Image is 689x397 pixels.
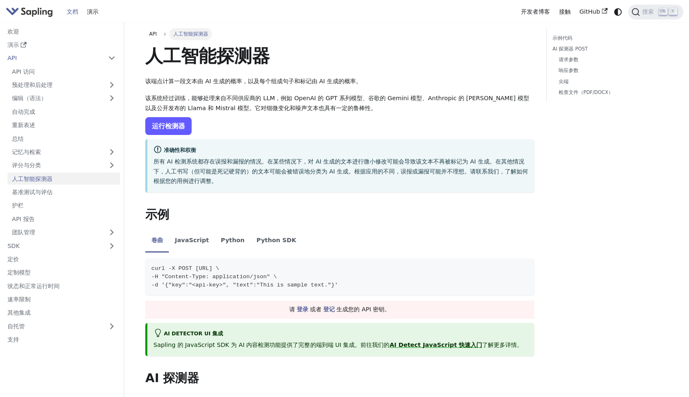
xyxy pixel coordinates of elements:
[579,8,600,15] font: GitHub
[12,149,41,155] font: 记忆与检索
[558,67,662,75] a: 响应参数
[221,237,245,243] font: Python
[554,5,575,18] a: 接触
[103,52,120,64] button: 折叠侧边栏类别“API”
[154,158,528,185] font: 所有 AI 检测系统都存在误报和漏报的情况。在某些情况下，对 AI 生成的文本进行微小修改可能会导致该文本不再被标记为 AI 生成。在其他情况下，人工书写（但可能是死记硬背的）的文本可能会被错误...
[7,226,120,238] a: 团队管理
[12,82,53,88] font: 预处理和后处理
[3,253,120,265] a: 定价
[145,28,161,40] a: API
[323,306,335,313] font: 登记
[482,342,523,348] font: 了解更多详情。
[7,269,31,276] font: 定制模型
[152,122,185,130] font: 运行检测器
[7,213,120,225] a: API 报告
[82,5,103,18] a: 演示
[558,56,662,64] a: 请求参数
[7,159,120,171] a: 评分与分类
[516,5,555,18] a: 开发者博客
[145,46,270,66] font: 人工智能探测器
[628,5,683,19] button: 搜索 (Ctrl+K)
[12,229,35,236] font: 团队管理
[7,296,31,303] font: 速率限制
[558,78,662,86] a: 尖端
[3,280,120,292] a: 状态和正常运行时间
[3,240,103,252] a: SDK
[575,5,612,18] a: GitHub
[103,240,120,252] button: 展开侧边栏类别“SDK”
[559,8,570,15] font: 接触
[12,176,53,182] font: 人工智能探测器
[87,8,98,15] font: 演示
[552,34,665,42] a: 示例代码
[7,119,120,131] a: 重新表述
[3,52,103,64] a: API
[151,274,277,280] span: -H "Content-Type: application/json" \
[7,41,19,48] font: 演示
[642,8,654,15] font: 搜索
[164,330,223,336] font: AI Detector UI 集成
[151,282,338,288] span: -d '{"key":"<api-key>", "text":"This is sample text."}'
[151,237,163,243] font: 卷曲
[521,8,550,15] font: 开发者博客
[7,256,19,262] font: 定价
[3,334,120,346] a: 支持
[175,237,209,243] font: JavaScript
[7,173,120,185] a: 人工智能探测器
[7,92,120,104] a: 编辑（语法）
[3,294,120,306] a: 速率限制
[12,162,41,168] font: 评分与分类
[6,6,53,18] img: Sapling.ai
[558,67,578,73] font: 响应参数
[669,8,677,15] kbd: K
[12,108,35,115] font: 自动完成
[7,309,31,316] font: 其他集成
[7,79,120,91] a: 预处理和后处理
[297,306,308,313] a: 登录
[12,216,35,222] font: API 报告
[336,306,390,313] font: 生成您的 API 密钥。
[145,78,361,84] font: 该端点计算一段文本由 AI 生成的概率，以及每个组成句子和标记由 AI 生成的概率。
[289,306,295,313] font: 请
[7,55,17,61] font: API
[7,243,20,249] font: SDK
[7,323,25,330] font: 自托管
[12,202,24,209] font: 护栏
[7,132,120,144] a: 总结
[12,135,24,142] font: 总结
[173,31,208,37] font: 人工智能探测器
[558,89,613,95] font: 检查文件（PDF/DOCX）
[164,147,196,153] font: 准确性和权衡
[154,342,390,348] font: Sapling 的 JavaScript SDK 为 AI 内容检测功能提供了完整的端到端 UI 集成。前往我们的
[558,79,568,84] font: 尖端
[7,186,120,198] a: 基准测试与评估
[67,8,78,15] font: 文档
[145,28,534,40] nav: 面包屑
[552,45,665,53] a: AI 探测器 POST
[7,28,19,35] font: 欢迎
[151,265,219,272] span: curl -X POST [URL] \
[3,39,120,51] a: 演示
[558,89,662,96] a: 检查文件（PDF/DOCX）
[7,65,120,77] a: API 访问
[310,306,322,313] font: 或者
[257,237,296,243] font: Python SDK
[145,207,169,221] font: 示例
[12,95,47,101] font: 编辑（语法）
[7,200,120,212] a: 护栏
[149,31,157,37] font: API
[145,117,192,135] a: 运行检测器
[12,68,35,75] font: API 访问
[7,146,120,158] a: 记忆与检索
[7,106,120,118] a: 自动完成
[552,46,588,52] font: AI 探测器 POST
[3,267,120,279] a: 定制模型
[3,320,120,332] a: 自托管
[389,342,482,348] a: AI Detect JavaScript 快速入门
[612,6,624,18] button: 在暗模式和亮模式之间切换（当前为系统模式）
[3,25,120,37] a: 欢迎
[62,5,83,18] a: 文档
[7,283,60,289] font: 状态和正常运行时间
